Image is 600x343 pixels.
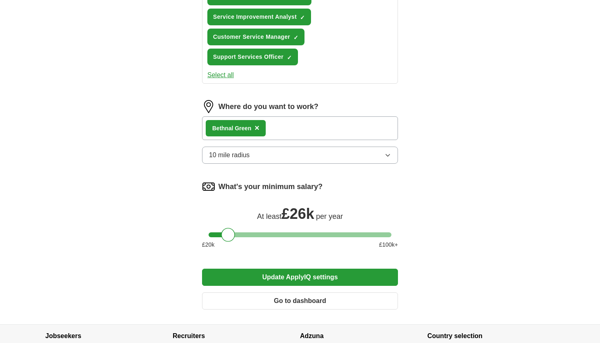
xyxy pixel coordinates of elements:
span: per year [316,212,343,220]
span: × [255,123,260,132]
span: ✓ [293,34,298,41]
span: Support Services Officer [213,53,284,61]
button: Customer Service Manager✓ [207,29,304,45]
button: 10 mile radius [202,147,398,164]
span: £ 100 k+ [379,241,398,249]
button: Support Services Officer✓ [207,49,298,65]
span: ✓ [287,54,292,61]
span: 10 mile radius [209,150,250,160]
img: location.png [202,100,215,113]
label: What's your minimum salary? [218,181,322,192]
button: Go to dashboard [202,292,398,310]
span: £ 20 k [202,241,214,249]
div: Bethnal Green [212,124,251,133]
button: Select all [207,70,234,80]
button: × [255,122,260,134]
span: At least [257,212,282,220]
span: Customer Service Manager [213,33,290,41]
span: £ 26k [282,205,314,222]
span: Service Improvement Analyst [213,13,297,21]
img: salary.png [202,180,215,193]
label: Where do you want to work? [218,101,318,112]
button: Service Improvement Analyst✓ [207,9,311,25]
span: ✓ [300,14,305,21]
button: Update ApplyIQ settings [202,269,398,286]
